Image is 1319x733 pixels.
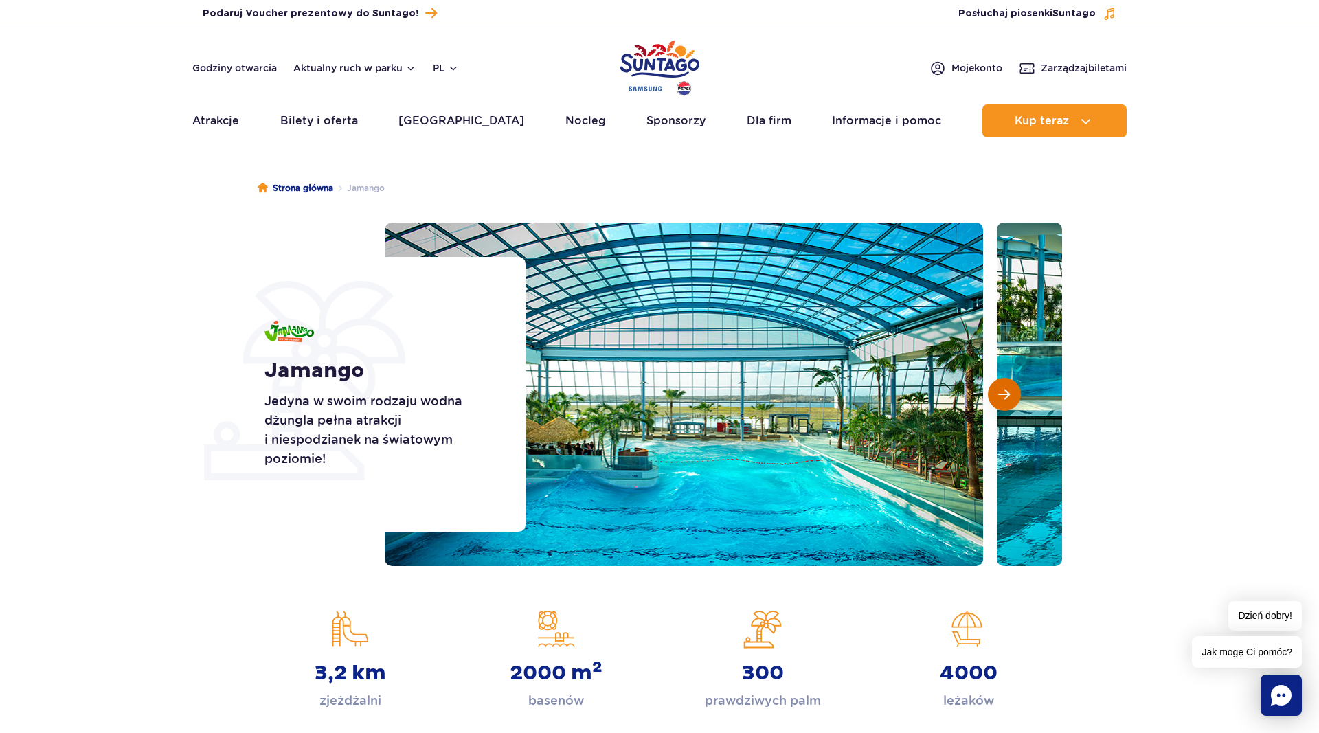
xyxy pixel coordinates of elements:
[958,7,1116,21] button: Posłuchaj piosenkiSuntago
[264,321,314,342] img: Jamango
[192,61,277,75] a: Godziny otwarcia
[280,104,358,137] a: Bilety i oferta
[264,359,495,383] h1: Jamango
[315,661,386,686] strong: 3,2 km
[988,378,1021,411] button: Następny slajd
[742,661,784,686] strong: 300
[705,691,821,710] p: prawdziwych palm
[1041,61,1127,75] span: Zarządzaj biletami
[192,104,239,137] a: Atrakcje
[592,657,602,677] sup: 2
[258,181,333,195] a: Strona główna
[319,691,381,710] p: zjeżdżalni
[203,4,437,23] a: Podaruj Voucher prezentowy do Suntago!
[398,104,524,137] a: [GEOGRAPHIC_DATA]
[929,60,1002,76] a: Mojekonto
[943,691,994,710] p: leżaków
[1261,675,1302,716] div: Chat
[958,7,1096,21] span: Posłuchaj piosenki
[333,181,385,195] li: Jamango
[1015,115,1069,127] span: Kup teraz
[1192,636,1302,668] span: Jak mogę Ci pomóc?
[1019,60,1127,76] a: Zarządzajbiletami
[565,104,606,137] a: Nocleg
[646,104,706,137] a: Sponsorzy
[620,34,699,98] a: Park of Poland
[747,104,791,137] a: Dla firm
[982,104,1127,137] button: Kup teraz
[433,61,459,75] button: pl
[832,104,941,137] a: Informacje i pomoc
[951,61,1002,75] span: Moje konto
[203,7,418,21] span: Podaruj Voucher prezentowy do Suntago!
[264,392,495,469] p: Jedyna w swoim rodzaju wodna dżungla pełna atrakcji i niespodzianek na światowym poziomie!
[940,661,997,686] strong: 4000
[528,691,584,710] p: basenów
[510,661,602,686] strong: 2000 m
[1228,601,1302,631] span: Dzień dobry!
[293,63,416,74] button: Aktualny ruch w parku
[1052,9,1096,19] span: Suntago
